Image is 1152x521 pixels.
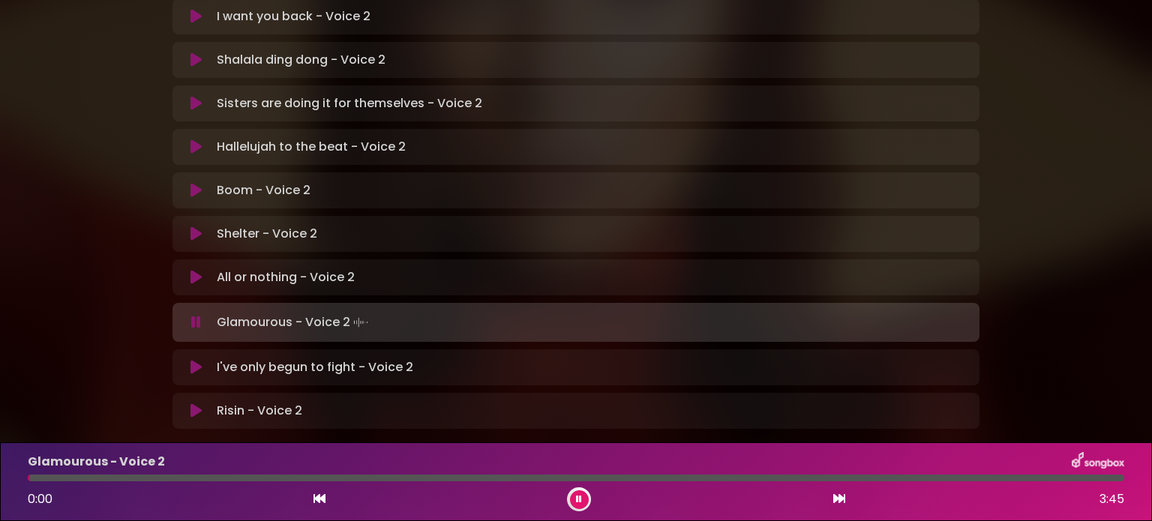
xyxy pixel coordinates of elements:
[217,268,355,286] p: All or nothing - Voice 2
[28,490,52,508] span: 0:00
[217,358,413,376] p: I've only begun to fight - Voice 2
[217,7,370,25] p: I want you back - Voice 2
[217,181,310,199] p: Boom - Voice 2
[217,138,406,156] p: Hallelujah to the beat - Voice 2
[28,453,165,471] p: Glamourous - Voice 2
[217,51,385,69] p: Shalala ding dong - Voice 2
[350,312,371,333] img: waveform4.gif
[217,94,482,112] p: Sisters are doing it for themselves - Voice 2
[217,312,371,333] p: Glamourous - Voice 2
[217,402,302,420] p: Risin - Voice 2
[1072,452,1124,472] img: songbox-logo-white.png
[1099,490,1124,508] span: 3:45
[217,225,317,243] p: Shelter - Voice 2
